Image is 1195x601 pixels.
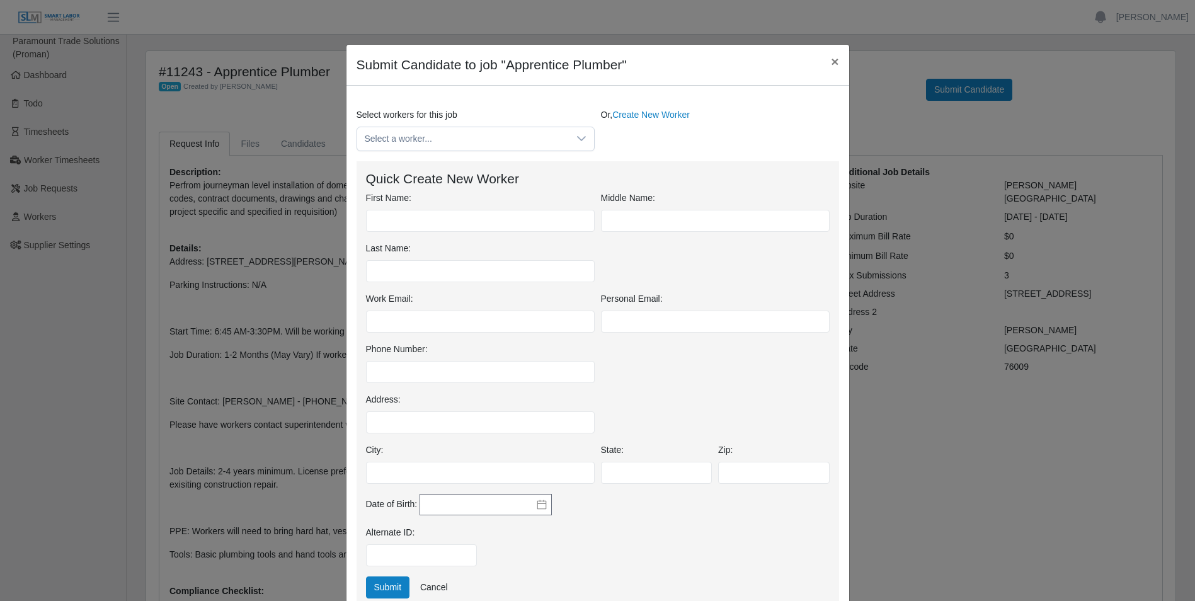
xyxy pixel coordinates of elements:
label: Select workers for this job [357,108,457,122]
label: Personal Email: [601,292,663,306]
div: Or, [598,108,842,151]
a: Cancel [412,576,456,598]
body: Rich Text Area. Press ALT-0 for help. [10,10,470,24]
button: Close [821,45,849,78]
label: Alternate ID: [366,526,415,539]
label: City: [366,444,384,457]
a: Create New Worker [612,110,690,120]
label: Date of Birth: [366,498,418,511]
label: Work Email: [366,292,413,306]
span: × [831,54,838,69]
label: Last Name: [366,242,411,255]
label: First Name: [366,192,411,205]
label: Address: [366,393,401,406]
span: Select a worker... [357,127,569,151]
button: Submit [366,576,410,598]
label: Middle Name: [601,192,655,205]
h4: Quick Create New Worker [366,171,830,186]
label: Zip: [718,444,733,457]
label: Phone Number: [366,343,428,356]
h4: Submit Candidate to job "Apprentice Plumber" [357,55,627,75]
label: State: [601,444,624,457]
